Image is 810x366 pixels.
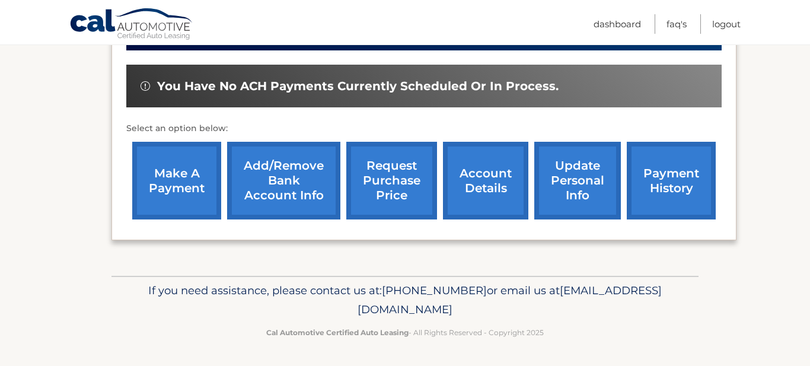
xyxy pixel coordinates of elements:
[119,326,691,339] p: - All Rights Reserved - Copyright 2025
[382,284,487,297] span: [PHONE_NUMBER]
[266,328,409,337] strong: Cal Automotive Certified Auto Leasing
[346,142,437,219] a: request purchase price
[141,81,150,91] img: alert-white.svg
[132,142,221,219] a: make a payment
[69,8,194,42] a: Cal Automotive
[157,79,559,94] span: You have no ACH payments currently scheduled or in process.
[227,142,340,219] a: Add/Remove bank account info
[627,142,716,219] a: payment history
[712,14,741,34] a: Logout
[358,284,662,316] span: [EMAIL_ADDRESS][DOMAIN_NAME]
[594,14,641,34] a: Dashboard
[119,281,691,319] p: If you need assistance, please contact us at: or email us at
[667,14,687,34] a: FAQ's
[534,142,621,219] a: update personal info
[443,142,528,219] a: account details
[126,122,722,136] p: Select an option below:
